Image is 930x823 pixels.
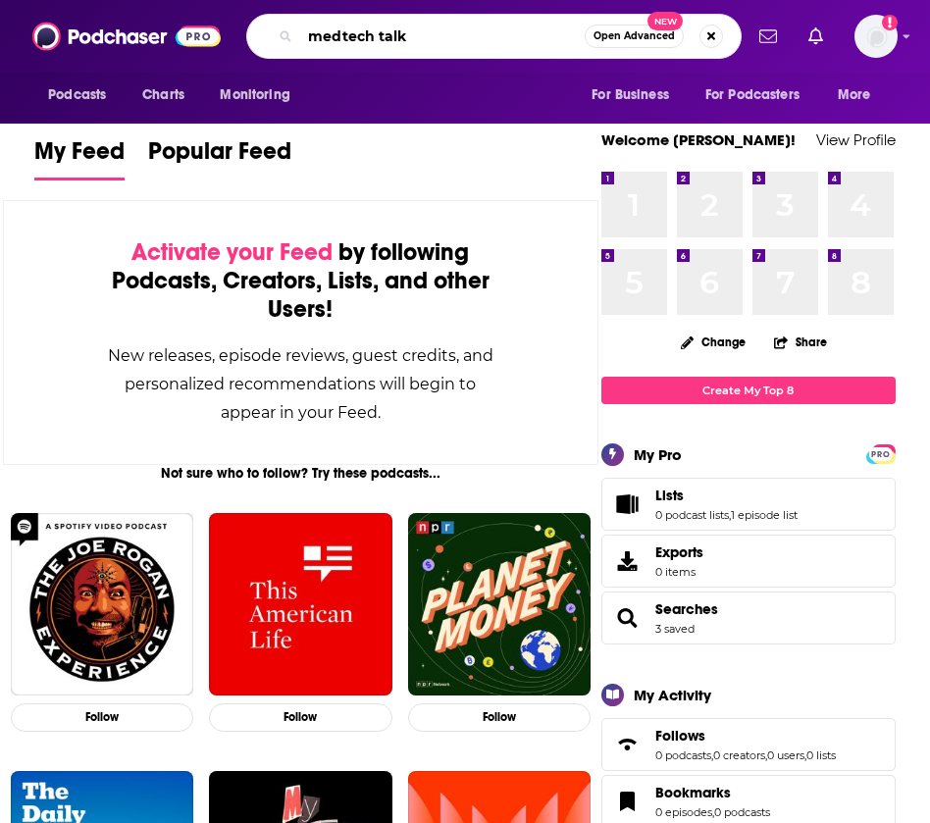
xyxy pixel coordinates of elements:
a: Exports [601,535,896,588]
button: open menu [578,77,694,114]
div: New releases, episode reviews, guest credits, and personalized recommendations will begin to appe... [102,341,499,427]
button: Follow [408,703,591,732]
span: Exports [655,543,703,561]
button: Change [669,330,757,354]
button: Share [773,323,828,361]
span: My Feed [34,136,125,178]
a: 1 episode list [731,508,798,522]
img: Planet Money [408,513,591,695]
a: Lists [655,487,798,504]
span: , [729,508,731,522]
a: Lists [608,490,647,518]
a: Popular Feed [148,136,291,180]
a: Show notifications dropdown [801,20,831,53]
a: PRO [869,445,893,460]
button: Follow [209,703,391,732]
a: Searches [608,604,647,632]
span: , [712,805,714,819]
img: The Joe Rogan Experience [11,513,193,695]
span: Popular Feed [148,136,291,178]
div: Not sure who to follow? Try these podcasts... [3,465,598,482]
a: Charts [129,77,196,114]
span: Monitoring [220,81,289,109]
span: 0 items [655,565,703,579]
span: PRO [869,447,893,462]
a: 0 podcast lists [655,508,729,522]
button: open menu [34,77,131,114]
button: Follow [11,703,193,732]
a: 0 episodes [655,805,712,819]
div: My Pro [634,445,682,464]
span: Follows [655,727,705,745]
a: My Feed [34,136,125,180]
span: , [804,748,806,762]
img: User Profile [854,15,898,58]
a: Welcome [PERSON_NAME]! [601,130,796,149]
a: 0 lists [806,748,836,762]
span: , [765,748,767,762]
button: open menu [824,77,896,114]
span: More [838,81,871,109]
input: Search podcasts, credits, & more... [300,21,585,52]
span: Bookmarks [655,784,731,801]
div: Search podcasts, credits, & more... [246,14,742,59]
span: Podcasts [48,81,106,109]
a: 3 saved [655,622,695,636]
img: This American Life [209,513,391,695]
span: Open Advanced [594,31,675,41]
span: For Business [592,81,669,109]
button: open menu [693,77,828,114]
a: 0 users [767,748,804,762]
a: 0 podcasts [655,748,711,762]
div: by following Podcasts, Creators, Lists, and other Users! [102,238,499,324]
span: Charts [142,81,184,109]
button: Show profile menu [854,15,898,58]
a: Create My Top 8 [601,377,896,403]
a: View Profile [816,130,896,149]
span: Searches [601,592,896,644]
a: Follows [655,727,836,745]
span: , [711,748,713,762]
a: Bookmarks [608,788,647,815]
a: Searches [655,600,718,618]
a: 0 creators [713,748,765,762]
div: My Activity [634,686,711,704]
a: 0 podcasts [714,805,770,819]
span: For Podcasters [705,81,800,109]
span: Exports [608,547,647,575]
span: Activate your Feed [131,237,333,267]
a: Show notifications dropdown [751,20,785,53]
svg: Add a profile image [882,15,898,30]
span: Logged in as WE_Broadcast [854,15,898,58]
button: Open AdvancedNew [585,25,684,48]
span: New [647,12,683,30]
span: Follows [601,718,896,771]
a: Follows [608,731,647,758]
span: Lists [601,478,896,531]
span: Lists [655,487,684,504]
img: Podchaser - Follow, Share and Rate Podcasts [32,18,221,55]
button: open menu [206,77,315,114]
a: Bookmarks [655,784,770,801]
